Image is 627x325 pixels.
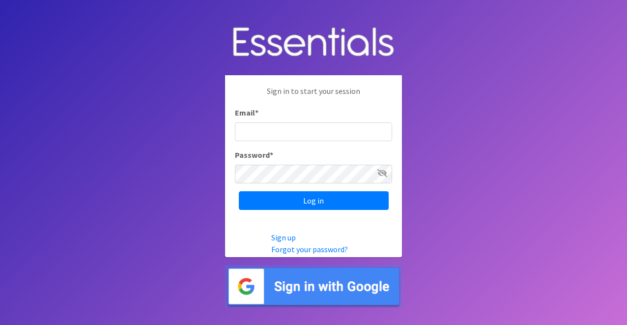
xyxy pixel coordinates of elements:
img: Human Essentials [225,17,402,68]
a: Forgot your password? [271,244,348,254]
img: Sign in with Google [225,265,402,308]
input: Log in [239,191,389,210]
label: Password [235,149,273,161]
p: Sign in to start your session [235,85,392,107]
abbr: required [270,150,273,160]
a: Sign up [271,233,296,242]
label: Email [235,107,258,118]
abbr: required [255,108,258,118]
